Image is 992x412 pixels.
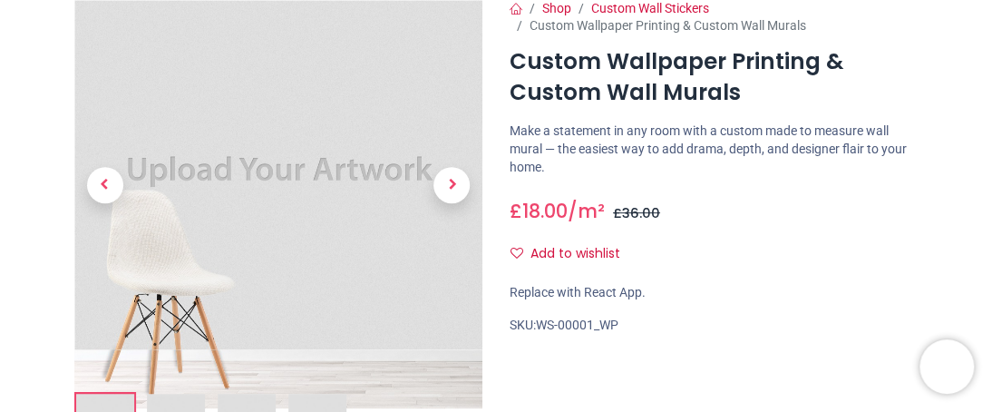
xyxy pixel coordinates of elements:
button: Add to wishlistAdd to wishlist [510,239,636,270]
a: Custom Wall Stickers [591,1,709,15]
span: £ [613,204,660,222]
span: /m² [568,198,605,224]
span: Custom Wallpaper Printing & Custom Wall Murals [530,18,806,33]
iframe: Brevo live chat [919,339,974,394]
a: Next [422,55,483,315]
h1: Custom Wallpaper Printing & Custom Wall Murals [510,46,918,109]
span: 36.00 [622,204,660,222]
a: Shop [542,1,571,15]
span: Next [433,167,470,203]
div: SKU: [510,317,918,335]
a: Previous [74,55,136,315]
span: Previous [87,167,123,203]
span: WS-00001_WP [536,318,618,332]
p: Make a statement in any room with a custom made to measure wall mural — the easiest way to add dr... [510,123,918,176]
div: Replace with React App. [510,284,918,302]
i: Add to wishlist [511,247,523,260]
span: £ [510,198,568,224]
span: 18.00 [522,198,568,224]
